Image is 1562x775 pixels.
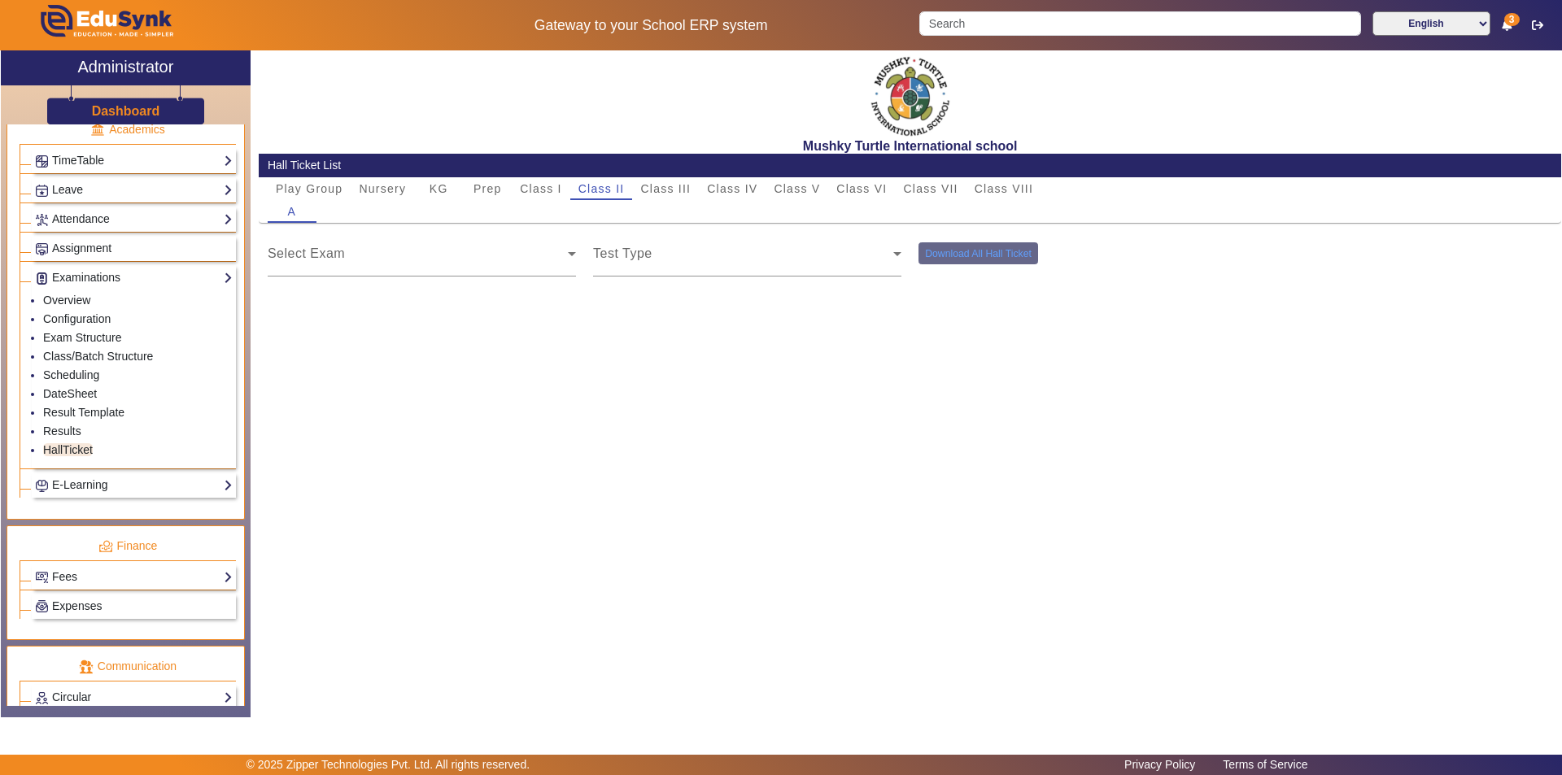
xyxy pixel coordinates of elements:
[473,183,502,194] span: Prep
[91,102,161,120] a: Dashboard
[36,243,48,255] img: Assignments.png
[43,331,121,344] a: Exam Structure
[1215,754,1315,775] a: Terms of Service
[43,387,97,400] a: DateSheet
[43,368,99,381] a: Scheduling
[578,183,625,194] span: Class II
[247,756,530,773] p: © 2025 Zipper Technologies Pvt. Ltd. All rights reserved.
[98,539,113,554] img: finance.png
[520,183,562,194] span: Class I
[52,599,102,612] span: Expenses
[259,138,1561,154] h2: Mushky Turtle International school
[43,350,153,363] a: Class/Batch Structure
[43,406,124,419] a: Result Template
[399,17,902,34] h5: Gateway to your School ERP system
[43,312,111,325] a: Configuration
[43,425,81,438] a: Results
[20,121,236,138] p: Academics
[92,103,160,119] h3: Dashboard
[36,600,48,612] img: Payroll.png
[268,246,345,260] mat-label: Select Exam
[640,183,691,194] span: Class III
[276,183,343,194] span: Play Group
[774,183,820,194] span: Class V
[35,597,233,616] a: Expenses
[288,206,297,217] span: A
[20,538,236,555] p: Finance
[268,157,1553,174] div: Hall Ticket List
[90,123,105,137] img: academic.png
[78,57,174,76] h2: Administrator
[35,239,233,258] a: Assignment
[836,183,887,194] span: Class VI
[1504,13,1520,26] span: 3
[52,242,111,255] span: Assignment
[79,660,94,674] img: communication.png
[975,183,1033,194] span: Class VIII
[903,183,958,194] span: Class VII
[1,50,251,85] a: Administrator
[20,658,236,675] p: Communication
[359,183,406,194] span: Nursery
[43,294,90,307] a: Overview
[43,443,93,456] a: HallTicket
[919,11,1360,36] input: Search
[593,246,652,260] mat-label: Test Type
[870,54,951,138] img: f2cfa3ea-8c3d-4776-b57d-4b8cb03411bc
[707,183,757,194] span: Class IV
[430,183,448,194] span: KG
[1116,754,1203,775] a: Privacy Policy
